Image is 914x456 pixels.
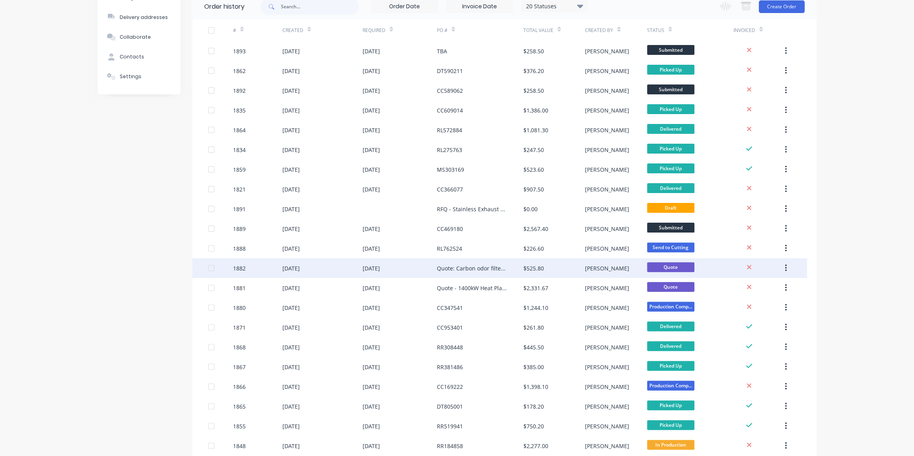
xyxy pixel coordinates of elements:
div: MS303169 [437,165,464,174]
span: Send to Cutting [647,242,694,252]
div: [DATE] [282,244,300,253]
div: [PERSON_NAME] [585,284,629,292]
button: Delivery addresses [98,8,181,27]
div: [DATE] [363,126,380,134]
div: [DATE] [363,86,380,95]
div: [DATE] [363,383,380,391]
span: Submitted [647,84,694,94]
button: Collaborate [98,27,181,47]
div: $0.00 [523,205,538,213]
div: $258.50 [523,47,544,55]
div: [DATE] [282,165,300,174]
div: $2,277.00 [523,442,548,450]
button: Settings [98,67,181,86]
div: 1848 [233,442,246,450]
div: CC953401 [437,323,463,332]
div: [PERSON_NAME] [585,343,629,351]
div: [PERSON_NAME] [585,422,629,430]
span: Picked Up [647,104,694,114]
div: 1855 [233,422,246,430]
div: 1892 [233,86,246,95]
div: [DATE] [363,67,380,75]
div: [PERSON_NAME] [585,165,629,174]
div: CC169222 [437,383,463,391]
div: $258.50 [523,86,544,95]
div: 1871 [233,323,246,332]
div: [PERSON_NAME] [585,126,629,134]
div: [DATE] [363,146,380,154]
div: [DATE] [282,47,300,55]
div: [DATE] [282,363,300,371]
div: 1866 [233,383,246,391]
div: $2,567.40 [523,225,548,233]
div: [DATE] [363,323,380,332]
div: 1891 [233,205,246,213]
div: Order history [204,2,244,11]
div: RR308448 [437,343,463,351]
div: RL572884 [437,126,462,134]
div: [DATE] [363,422,380,430]
span: Picked Up [647,420,694,430]
div: [DATE] [363,264,380,272]
div: [PERSON_NAME] [585,402,629,411]
div: 1888 [233,244,246,253]
div: [DATE] [363,304,380,312]
div: PO # [437,27,448,34]
div: $523.60 [523,165,544,174]
span: Picked Up [647,144,694,154]
div: [DATE] [282,284,300,292]
div: $907.50 [523,185,544,193]
div: RL762524 [437,244,462,253]
div: 1864 [233,126,246,134]
div: Delivery addresses [120,14,168,21]
div: Quote - 1400kW Heat Plant retort [437,284,508,292]
div: DT805001 [437,402,463,411]
div: # [233,19,282,41]
div: [PERSON_NAME] [585,225,629,233]
span: Picked Up [647,400,694,410]
div: Status [647,19,733,41]
div: Status [647,27,664,34]
div: RR184858 [437,442,463,450]
button: Create Order [759,0,805,13]
div: Invoiced [733,19,783,41]
div: Required [363,27,386,34]
div: # [233,27,236,34]
div: [DATE] [282,402,300,411]
span: Production Comp... [647,381,694,390]
div: $2,331.67 [523,284,548,292]
div: [DATE] [363,363,380,371]
div: CC347541 [437,304,463,312]
div: Settings [120,73,141,80]
div: [DATE] [282,67,300,75]
span: Quote [647,262,694,272]
div: Created [282,19,363,41]
div: [PERSON_NAME] [585,442,629,450]
div: CC609014 [437,106,463,114]
div: [PERSON_NAME] [585,323,629,332]
div: Quote: Carbon odor filter and silencer for Scots College [437,264,508,272]
div: 1865 [233,402,246,411]
div: $376.20 [523,67,544,75]
div: [DATE] [282,225,300,233]
div: [DATE] [282,264,300,272]
div: [DATE] [363,225,380,233]
div: RR381486 [437,363,463,371]
div: 1859 [233,165,246,174]
div: RL275763 [437,146,462,154]
span: Picked Up [647,65,694,75]
div: DT590211 [437,67,463,75]
div: CC469180 [437,225,463,233]
div: [DATE] [282,323,300,332]
div: 1821 [233,185,246,193]
div: 1880 [233,304,246,312]
span: Delivered [647,124,694,134]
input: Order Date [371,1,438,13]
div: [PERSON_NAME] [585,86,629,95]
div: $445.50 [523,343,544,351]
div: [DATE] [363,185,380,193]
div: [DATE] [282,86,300,95]
div: [PERSON_NAME] [585,244,629,253]
div: 1834 [233,146,246,154]
div: 1868 [233,343,246,351]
